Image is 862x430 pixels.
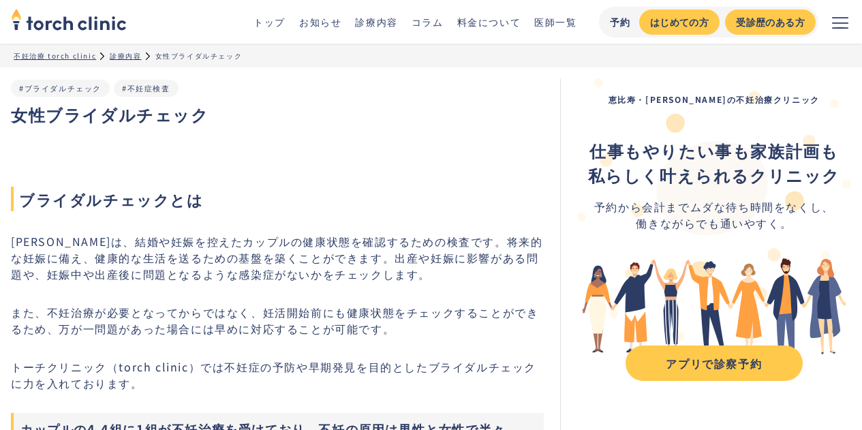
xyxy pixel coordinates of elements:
[457,15,521,29] a: 料金について
[11,4,127,34] img: torch clinic
[122,82,170,93] a: #不妊症検査
[19,82,102,93] a: #ブライダルチェック
[355,15,397,29] a: 診療内容
[639,10,720,35] a: はじめての方
[14,50,96,61] a: 不妊治療 torch clinic
[253,15,286,29] a: トップ
[412,15,444,29] a: コラム
[11,102,544,127] h1: 女性ブライダルチェック
[155,50,243,61] div: 女性ブライダルチェック
[588,198,840,231] div: 予約から会計までムダな待ち時間をなくし、 働きながらでも通いやすく。
[299,15,341,29] a: お知らせ
[11,10,127,34] a: home
[11,358,544,391] p: トーチクリニック（torch clinic）では不妊症の予防や早期発見を目的としたブライダルチェックに力を入れております。
[14,50,848,61] ul: パンくずリスト
[650,15,709,29] div: はじめての方
[725,10,816,35] a: 受診歴のある方
[589,138,838,162] strong: 仕事もやりたい事も家族計画も
[11,187,544,211] span: ブライダルチェックとは
[610,15,631,29] div: 予約
[638,355,790,371] div: アプリで診察予約
[11,304,544,337] p: また、不妊治療が必要となってからではなく、妊活開始前にも健康状態をチェックすることができるため、万が一問題があった場合には早めに対応することが可能です。
[626,345,803,381] a: アプリで診察予約
[588,163,840,187] strong: 私らしく叶えられるクリニック
[736,15,805,29] div: 受診歴のある方
[110,50,141,61] a: 診療内容
[11,233,544,282] p: [PERSON_NAME]は、結婚や妊娠を控えたカップルの健康状態を確認するための検査です。将来的な妊娠に備え、健康的な生活を送るための基盤を築くことができます。出産や妊娠に影響がある問題や、妊...
[534,15,576,29] a: 医師一覧
[609,93,820,105] strong: 恵比寿・[PERSON_NAME]の不妊治療クリニック
[588,138,840,187] div: ‍ ‍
